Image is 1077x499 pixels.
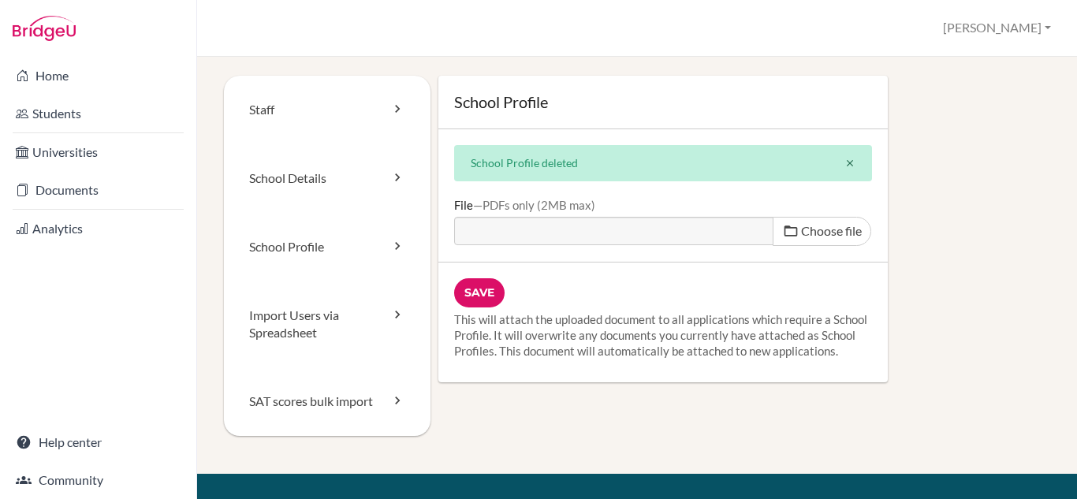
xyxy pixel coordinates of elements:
a: Help center [3,426,193,458]
a: Home [3,60,193,91]
p: This will attach the uploaded document to all applications which require a School Profile. It wil... [454,311,872,359]
a: SAT scores bulk import [224,367,430,436]
div: PDFs only (2MB max) [473,198,595,212]
h1: School Profile [454,91,872,113]
div: School Profile deleted [454,145,872,181]
a: Staff [224,76,430,144]
button: Close [829,146,871,181]
a: Universities [3,136,193,168]
label: File [454,197,595,213]
a: Documents [3,174,193,206]
a: School Profile [224,213,430,281]
a: School Details [224,144,430,213]
button: [PERSON_NAME] [936,13,1058,43]
input: Save [454,278,505,307]
a: Community [3,464,193,496]
img: Bridge-U [13,16,76,41]
a: Import Users via Spreadsheet [224,281,430,368]
a: Analytics [3,213,193,244]
span: Choose file [801,223,862,238]
a: Students [3,98,193,129]
i: close [844,158,855,169]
